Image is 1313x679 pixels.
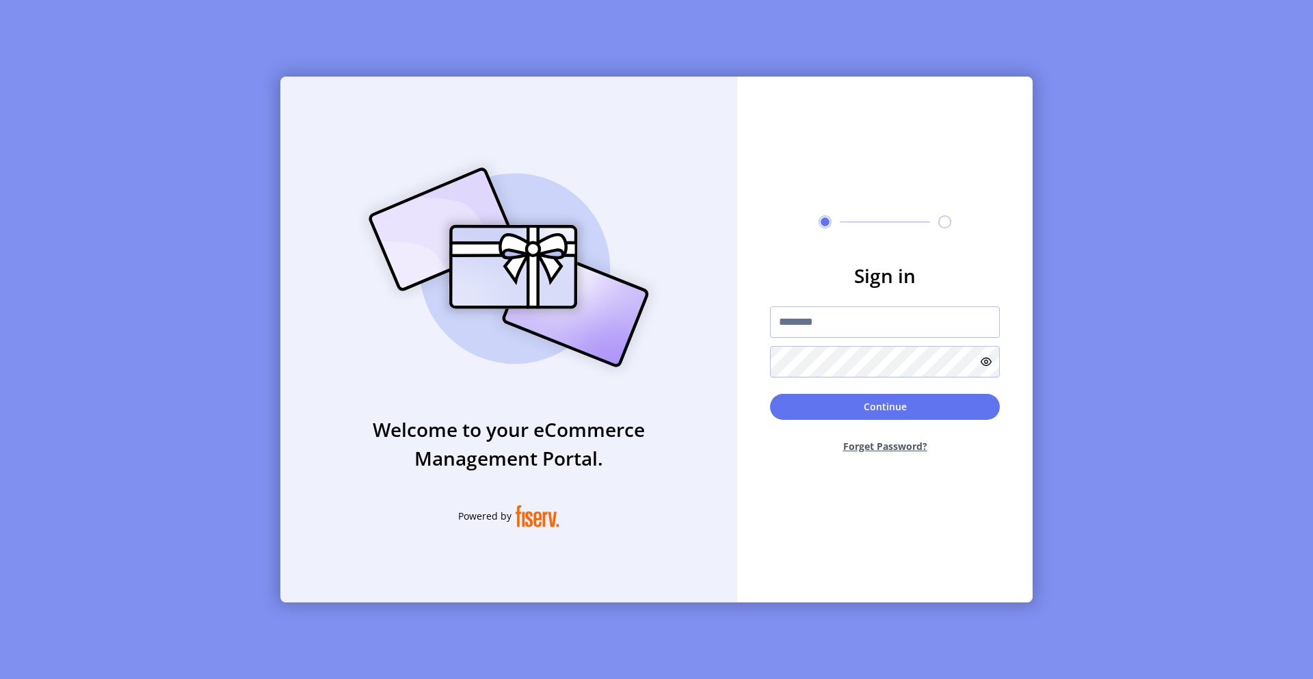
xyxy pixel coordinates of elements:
h3: Welcome to your eCommerce Management Portal. [280,415,737,472]
button: Forget Password? [770,428,1000,464]
img: card_Illustration.svg [348,152,669,382]
span: Powered by [458,509,512,523]
h3: Sign in [770,261,1000,290]
button: Continue [770,394,1000,420]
